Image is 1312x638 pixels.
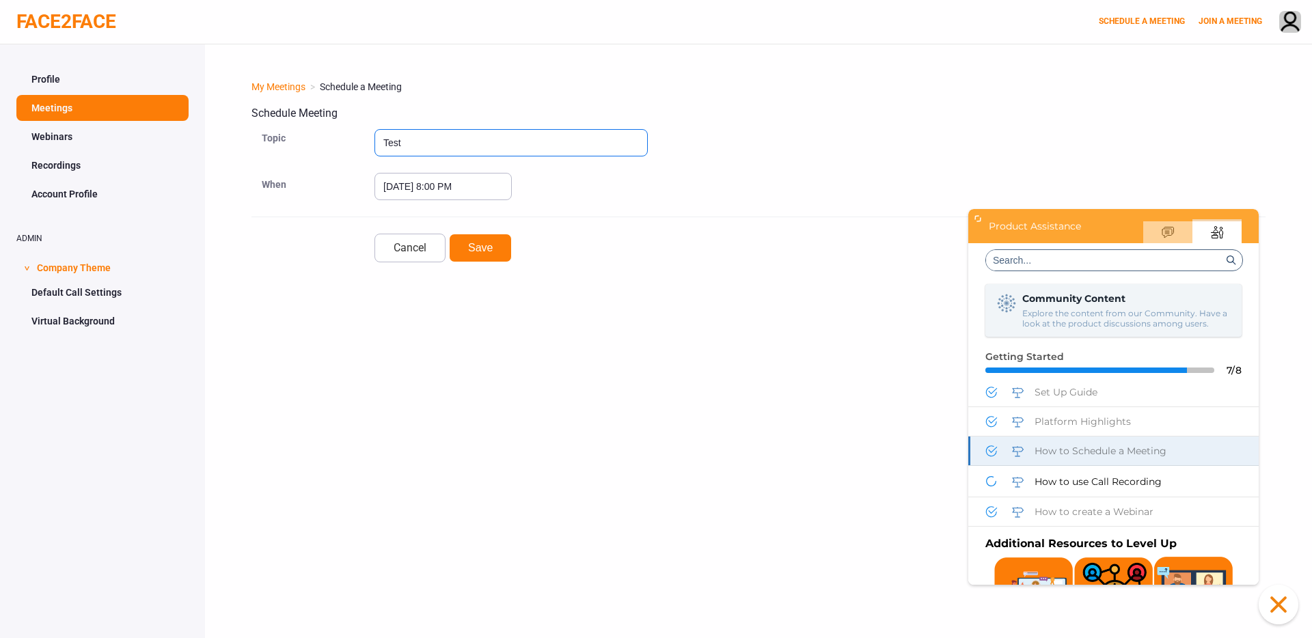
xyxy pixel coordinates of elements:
a: Default Call Settings [16,279,189,305]
a: Virtual Background [16,308,189,334]
div: When [251,173,374,200]
span: > [20,266,33,271]
h3: Schedule Meeting [251,107,1266,120]
img: da5a1cb2-65ac-4f85-9e6e-f086445d70f9.png [185,348,265,460]
div: ∑aåāБδ ⷺ [5,18,200,31]
a: Cancel [374,234,446,262]
a: Account Profile [16,181,189,207]
div: Topic [251,126,374,173]
div: ∑aåāБδ ⷺ [5,5,200,18]
a: Profile [16,66,189,92]
a: SCHEDULE A MEETING [1099,16,1185,26]
a: Recordings [16,152,189,178]
a: FACE2FACE [16,10,116,33]
span: Schedule a Meeting [320,81,402,92]
img: df10c92e-7442-4046-ab5c-8e831dd65792.png [105,348,185,459]
button: Save [449,234,512,262]
span: > [305,81,320,92]
a: JOIN A MEETING [1199,16,1262,26]
button: Click to close the Knowledge Center Bot window. [1259,585,1298,624]
a: Meetings [16,95,189,121]
a: Webinars [16,124,189,150]
span: Company Theme [37,253,111,279]
a: My Meetings [251,81,305,92]
iframe: Bot Window [968,209,1259,585]
input: My Meeting [374,129,648,156]
img: avatar.710606db.png [1280,12,1300,34]
h2: ADMIN [16,234,189,243]
img: 12c53910-8ff0-4299-bd18-b7bc1cb31794.png [25,348,105,459]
